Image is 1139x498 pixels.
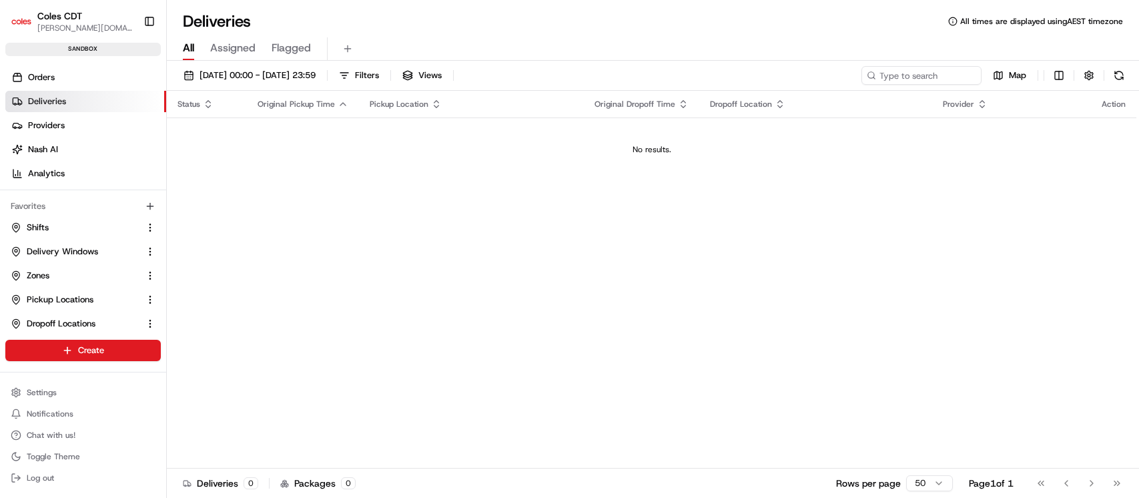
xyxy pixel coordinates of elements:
[28,168,65,180] span: Analytics
[341,477,356,489] div: 0
[27,270,49,282] span: Zones
[27,430,75,441] span: Chat with us!
[28,95,66,107] span: Deliveries
[27,473,54,483] span: Log out
[28,144,58,156] span: Nash AI
[355,69,379,81] span: Filters
[27,387,57,398] span: Settings
[37,23,133,33] button: [PERSON_NAME][DOMAIN_NAME][EMAIL_ADDRESS][PERSON_NAME][DOMAIN_NAME]
[78,344,104,356] span: Create
[183,477,258,490] div: Deliveries
[1110,66,1128,85] button: Refresh
[5,43,161,56] div: sandbox
[11,11,32,32] img: Coles CDT
[177,66,322,85] button: [DATE] 00:00 - [DATE] 23:59
[710,99,772,109] span: Dropoff Location
[5,313,161,334] button: Dropoff Locations
[27,294,93,306] span: Pickup Locations
[5,5,138,37] button: Coles CDTColes CDT[PERSON_NAME][DOMAIN_NAME][EMAIL_ADDRESS][PERSON_NAME][DOMAIN_NAME]
[333,66,385,85] button: Filters
[5,139,166,160] a: Nash AI
[5,115,166,136] a: Providers
[5,163,166,184] a: Analytics
[11,246,139,258] a: Delivery Windows
[836,477,901,490] p: Rows per page
[258,99,335,109] span: Original Pickup Time
[396,66,448,85] button: Views
[11,222,139,234] a: Shifts
[172,144,1131,155] div: No results.
[1009,69,1026,81] span: Map
[27,318,95,330] span: Dropoff Locations
[5,383,161,402] button: Settings
[27,246,98,258] span: Delivery Windows
[210,40,256,56] span: Assigned
[960,16,1123,27] span: All times are displayed using AEST timezone
[280,477,356,490] div: Packages
[5,196,161,217] div: Favorites
[37,9,82,23] button: Coles CDT
[28,71,55,83] span: Orders
[183,11,251,32] h1: Deliveries
[5,405,161,423] button: Notifications
[1102,99,1126,109] div: Action
[177,99,200,109] span: Status
[5,447,161,466] button: Toggle Theme
[5,340,161,361] button: Create
[200,69,316,81] span: [DATE] 00:00 - [DATE] 23:59
[28,119,65,132] span: Providers
[969,477,1014,490] div: Page 1 of 1
[5,469,161,487] button: Log out
[272,40,311,56] span: Flagged
[11,294,139,306] a: Pickup Locations
[5,265,161,286] button: Zones
[5,426,161,445] button: Chat with us!
[861,66,982,85] input: Type to search
[5,289,161,310] button: Pickup Locations
[5,67,166,88] a: Orders
[11,270,139,282] a: Zones
[5,241,161,262] button: Delivery Windows
[5,217,161,238] button: Shifts
[943,99,974,109] span: Provider
[5,91,166,112] a: Deliveries
[370,99,428,109] span: Pickup Location
[27,409,73,419] span: Notifications
[183,40,194,56] span: All
[27,451,80,462] span: Toggle Theme
[418,69,442,81] span: Views
[244,477,258,489] div: 0
[11,318,139,330] a: Dropoff Locations
[987,66,1032,85] button: Map
[595,99,675,109] span: Original Dropoff Time
[27,222,49,234] span: Shifts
